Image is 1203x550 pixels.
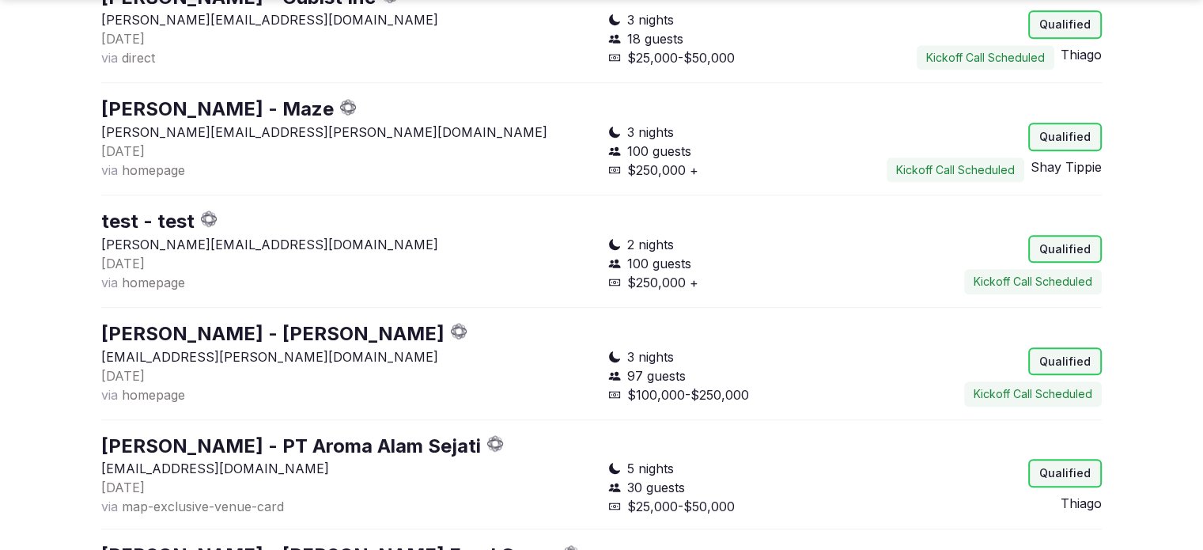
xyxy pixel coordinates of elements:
[101,208,195,235] button: test - test
[1028,235,1102,264] div: Qualified
[964,269,1102,294] button: Kickoff Call Scheduled
[627,347,674,366] span: 3 nights
[101,143,145,159] span: [DATE]
[101,31,145,47] span: [DATE]
[627,29,683,48] span: 18 guests
[1028,459,1102,487] div: Qualified
[101,480,145,495] span: [DATE]
[122,275,185,290] span: homepage
[608,273,849,292] div: $250,000 +
[101,434,481,457] a: [PERSON_NAME] - PT Aroma Alam Sejati
[627,123,674,142] span: 3 nights
[627,459,674,478] span: 5 nights
[101,123,596,142] p: [PERSON_NAME][EMAIL_ADDRESS][PERSON_NAME][DOMAIN_NAME]
[101,162,118,178] span: via
[101,387,118,403] span: via
[627,254,691,273] span: 100 guests
[101,142,145,161] button: [DATE]
[101,210,195,233] a: test - test
[608,161,849,180] div: $250,000 +
[917,45,1054,70] button: Kickoff Call Scheduled
[122,50,155,66] span: direct
[101,97,334,120] a: [PERSON_NAME] - Maze
[101,368,145,384] span: [DATE]
[1061,494,1102,513] button: Thiago
[101,366,145,385] button: [DATE]
[627,366,686,385] span: 97 guests
[1028,10,1102,39] div: Qualified
[627,142,691,161] span: 100 guests
[1028,347,1102,376] div: Qualified
[101,321,445,347] button: [PERSON_NAME] - [PERSON_NAME]
[101,322,445,345] a: [PERSON_NAME] - [PERSON_NAME]
[101,433,481,460] button: [PERSON_NAME] - PT Aroma Alam Sejati
[1061,45,1102,64] button: Thiago
[101,235,596,254] p: [PERSON_NAME][EMAIL_ADDRESS][DOMAIN_NAME]
[101,459,596,478] p: [EMAIL_ADDRESS][DOMAIN_NAME]
[101,10,596,29] p: [PERSON_NAME][EMAIL_ADDRESS][DOMAIN_NAME]
[122,387,185,403] span: homepage
[627,10,674,29] span: 3 nights
[122,499,284,514] span: map-exclusive-venue-card
[101,256,145,271] span: [DATE]
[1031,157,1102,176] button: Shay Tippie
[101,50,118,66] span: via
[1028,123,1102,151] div: Qualified
[608,497,849,516] div: $25,000-$50,000
[627,478,685,497] span: 30 guests
[101,29,145,48] button: [DATE]
[101,96,334,123] button: [PERSON_NAME] - Maze
[608,385,849,404] div: $100,000-$250,000
[964,381,1102,407] button: Kickoff Call Scheduled
[101,347,596,366] p: [EMAIL_ADDRESS][PERSON_NAME][DOMAIN_NAME]
[101,275,118,290] span: via
[122,162,185,178] span: homepage
[887,157,1024,183] button: Kickoff Call Scheduled
[627,235,674,254] span: 2 nights
[608,48,849,67] div: $25,000-$50,000
[101,499,118,514] span: via
[101,254,145,273] button: [DATE]
[101,478,145,497] button: [DATE]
